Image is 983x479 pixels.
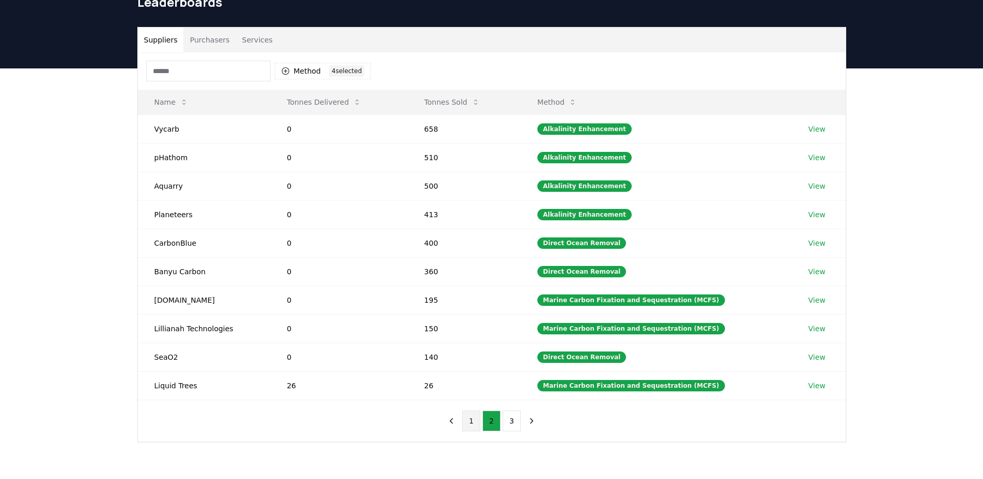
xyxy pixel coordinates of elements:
div: Marine Carbon Fixation and Sequestration (MCFS) [537,294,725,306]
td: 26 [408,371,521,400]
td: 658 [408,115,521,143]
button: Purchasers [183,27,236,52]
div: Alkalinity Enhancement [537,152,632,163]
td: 0 [270,286,407,314]
button: Tonnes Sold [416,92,488,112]
button: 2 [482,411,501,431]
div: Alkalinity Enhancement [537,209,632,220]
button: next page [523,411,540,431]
td: [DOMAIN_NAME] [138,286,270,314]
a: View [808,181,825,191]
td: 0 [270,172,407,200]
div: 4 selected [329,65,364,77]
td: 0 [270,115,407,143]
td: 0 [270,229,407,257]
div: Direct Ocean Removal [537,351,626,363]
a: View [808,266,825,277]
td: Lillianah Technologies [138,314,270,343]
a: View [808,124,825,134]
td: Aquarry [138,172,270,200]
div: Marine Carbon Fixation and Sequestration (MCFS) [537,380,725,391]
a: View [808,238,825,248]
div: Direct Ocean Removal [537,237,626,249]
td: 195 [408,286,521,314]
td: 360 [408,257,521,286]
td: 140 [408,343,521,371]
td: 0 [270,314,407,343]
a: View [808,381,825,391]
td: Planeteers [138,200,270,229]
a: View [808,295,825,305]
td: 26 [270,371,407,400]
div: Direct Ocean Removal [537,266,626,277]
td: 500 [408,172,521,200]
a: View [808,209,825,220]
td: Liquid Trees [138,371,270,400]
button: Method4selected [275,63,372,79]
button: Services [236,27,279,52]
div: Marine Carbon Fixation and Sequestration (MCFS) [537,323,725,334]
button: Tonnes Delivered [278,92,369,112]
div: Alkalinity Enhancement [537,180,632,192]
button: previous page [443,411,460,431]
a: View [808,352,825,362]
td: Banyu Carbon [138,257,270,286]
div: Alkalinity Enhancement [537,123,632,135]
button: 3 [503,411,521,431]
button: Suppliers [138,27,184,52]
a: View [808,323,825,334]
td: Vycarb [138,115,270,143]
td: 0 [270,343,407,371]
td: SeaO2 [138,343,270,371]
td: 0 [270,257,407,286]
td: 413 [408,200,521,229]
td: 150 [408,314,521,343]
td: 510 [408,143,521,172]
button: Name [146,92,196,112]
button: Method [529,92,586,112]
td: 400 [408,229,521,257]
td: pHathom [138,143,270,172]
td: CarbonBlue [138,229,270,257]
button: 1 [462,411,480,431]
a: View [808,152,825,163]
td: 0 [270,143,407,172]
td: 0 [270,200,407,229]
